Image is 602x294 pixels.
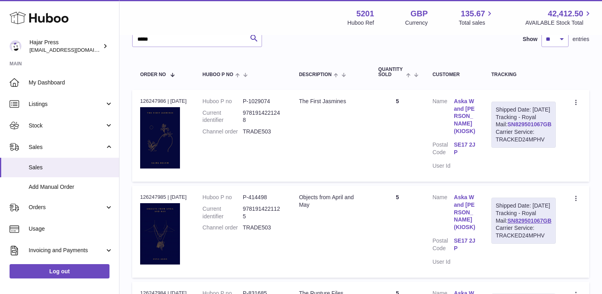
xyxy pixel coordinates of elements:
[29,183,113,191] span: Add Manual Order
[140,194,187,201] div: 126247985 | [DATE]
[454,141,475,156] a: SE17 2JP
[491,72,556,77] div: Tracking
[432,258,454,266] dt: User Id
[203,72,233,77] span: Huboo P no
[29,122,105,129] span: Stock
[299,98,362,105] div: The First Jasmines
[29,143,105,151] span: Sales
[573,35,589,43] span: entries
[299,194,362,209] div: Objects from April and May
[454,194,475,231] a: Aska W and [PERSON_NAME] (KIOSK)
[432,162,454,170] dt: User Id
[496,224,551,239] div: Carrier Service: TRACKED24MPHV
[461,8,485,19] span: 135.67
[548,8,583,19] span: 42,412.50
[496,202,551,210] div: Shipped Date: [DATE]
[496,106,551,114] div: Shipped Date: [DATE]
[203,98,243,105] dt: Huboo P no
[140,107,180,168] img: 1737477178.png
[29,247,105,254] span: Invoicing and Payments
[29,100,105,108] span: Listings
[432,98,454,137] dt: Name
[491,102,556,148] div: Tracking - Royal Mail:
[432,194,454,233] dt: Name
[454,98,475,135] a: Aska W and [PERSON_NAME] (KIOSK)
[243,194,283,201] dd: P-414498
[29,79,113,86] span: My Dashboard
[29,225,113,233] span: Usage
[356,8,374,19] strong: 5201
[454,237,475,252] a: SE17 2JP
[496,128,551,143] div: Carrier Service: TRACKED24MPHV
[432,72,475,77] div: Customer
[507,218,551,224] a: SN829501067GB
[370,186,424,278] td: 5
[405,19,428,27] div: Currency
[523,35,537,43] label: Show
[525,8,592,27] a: 42,412.50 AVAILABLE Stock Total
[203,205,243,220] dt: Current identifier
[10,40,21,52] img: editorial@hajarpress.com
[507,121,551,127] a: SN829501067GB
[10,264,109,278] a: Log out
[410,8,428,19] strong: GBP
[348,19,374,27] div: Huboo Ref
[29,204,105,211] span: Orders
[299,72,332,77] span: Description
[525,19,592,27] span: AVAILABLE Stock Total
[29,47,117,53] span: [EMAIL_ADDRESS][DOMAIN_NAME]
[243,98,283,105] dd: P-1029074
[203,109,243,124] dt: Current identifier
[370,90,424,182] td: 5
[459,19,494,27] span: Total sales
[140,203,180,265] img: 1646751548.png
[432,237,454,254] dt: Postal Code
[459,8,494,27] a: 135.67 Total sales
[203,194,243,201] dt: Huboo P no
[243,128,283,135] dd: TRADE503
[432,141,454,158] dt: Postal Code
[140,98,187,105] div: 126247986 | [DATE]
[243,224,283,231] dd: TRADE503
[378,67,404,77] span: Quantity Sold
[29,164,113,171] span: Sales
[203,128,243,135] dt: Channel order
[243,109,283,124] dd: 9781914221248
[140,72,166,77] span: Order No
[491,198,556,244] div: Tracking - Royal Mail:
[203,224,243,231] dt: Channel order
[29,39,101,54] div: Hajar Press
[243,205,283,220] dd: 9781914221125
